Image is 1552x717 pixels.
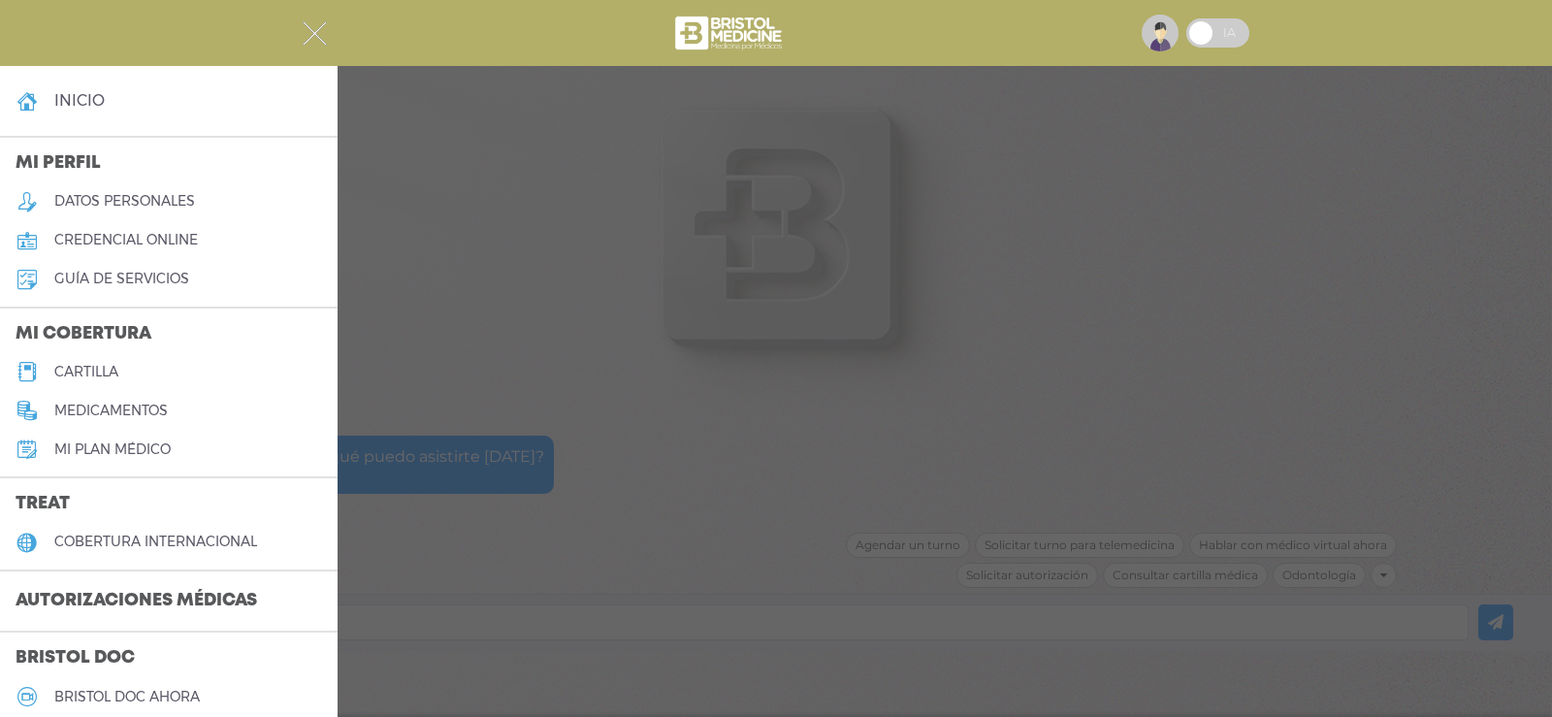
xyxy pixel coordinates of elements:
[54,534,257,550] h5: cobertura internacional
[54,91,105,110] h4: inicio
[54,232,198,248] h5: credencial online
[54,689,200,705] h5: Bristol doc ahora
[1142,15,1179,51] img: profile-placeholder.svg
[54,403,168,419] h5: medicamentos
[54,441,171,458] h5: Mi plan médico
[303,21,327,46] img: Cober_menu-close-white.svg
[54,364,118,380] h5: cartilla
[54,271,189,287] h5: guía de servicios
[54,193,195,210] h5: datos personales
[672,10,788,56] img: bristol-medicine-blanco.png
